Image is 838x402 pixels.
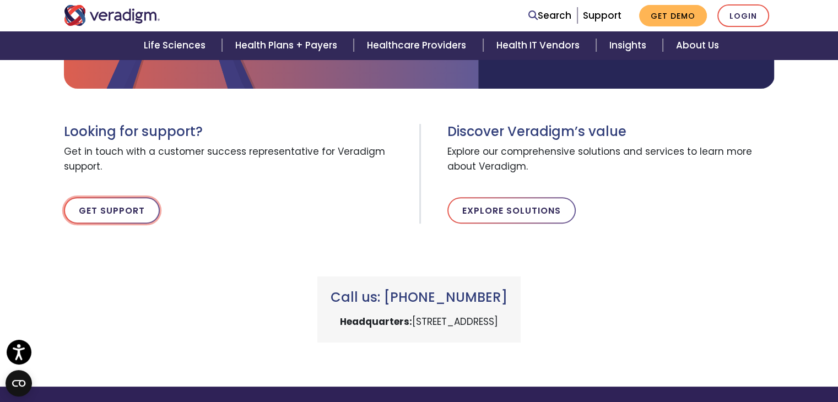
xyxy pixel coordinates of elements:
p: [STREET_ADDRESS] [331,314,507,329]
a: Insights [596,31,663,59]
a: Support [583,9,621,22]
strong: Headquarters: [340,315,412,328]
h3: Looking for support? [64,124,411,140]
a: Healthcare Providers [354,31,483,59]
a: Life Sciences [131,31,222,59]
a: Get Support [64,197,160,224]
span: Explore our comprehensive solutions and services to learn more about Veradigm. [447,140,775,180]
a: Search [528,8,571,23]
a: Health Plans + Payers [222,31,354,59]
a: Login [717,4,769,27]
span: Get in touch with a customer success representative for Veradigm support. [64,140,411,180]
img: Veradigm logo [64,5,160,26]
button: Open CMP widget [6,370,32,396]
h3: Call us: [PHONE_NUMBER] [331,290,507,306]
a: Get Demo [639,5,707,26]
h3: Discover Veradigm’s value [447,124,775,140]
a: Health IT Vendors [483,31,596,59]
a: Explore Solutions [447,197,576,224]
a: About Us [663,31,732,59]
